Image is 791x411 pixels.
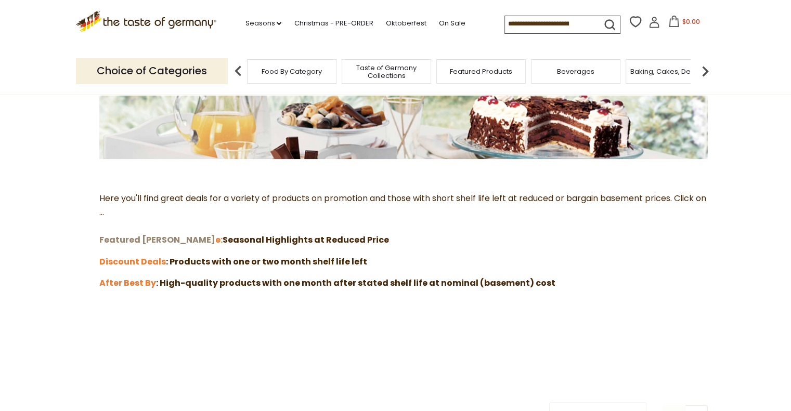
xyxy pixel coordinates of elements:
span: Here you'll find great deals for a variety of products on promotion and those with short shelf li... [99,192,706,246]
img: previous arrow [228,61,249,82]
a: Featured Products [450,68,512,75]
a: Seasons [245,18,281,29]
a: After Best By [99,277,156,289]
a: e: [215,234,223,246]
img: next arrow [695,61,716,82]
a: Oktoberfest [385,18,426,29]
strong: : High-quality products with one month after stated shelf life at nominal (basement) cost [156,277,555,289]
a: On Sale [438,18,465,29]
span: $0.00 [682,17,699,26]
a: Baking, Cakes, Desserts [630,68,711,75]
button: $0.00 [662,16,706,31]
strong: Seasonal Highlights at Reduced Price [215,234,389,246]
a: Discount Deals [99,256,166,268]
strong: : Products with one or two month shelf life left [166,256,367,268]
a: Taste of Germany Collections [345,64,428,79]
a: Beverages [557,68,594,75]
a: Food By Category [262,68,322,75]
a: Featured [PERSON_NAME] [99,234,215,246]
a: Christmas - PRE-ORDER [294,18,373,29]
p: Choice of Categories [76,58,228,84]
